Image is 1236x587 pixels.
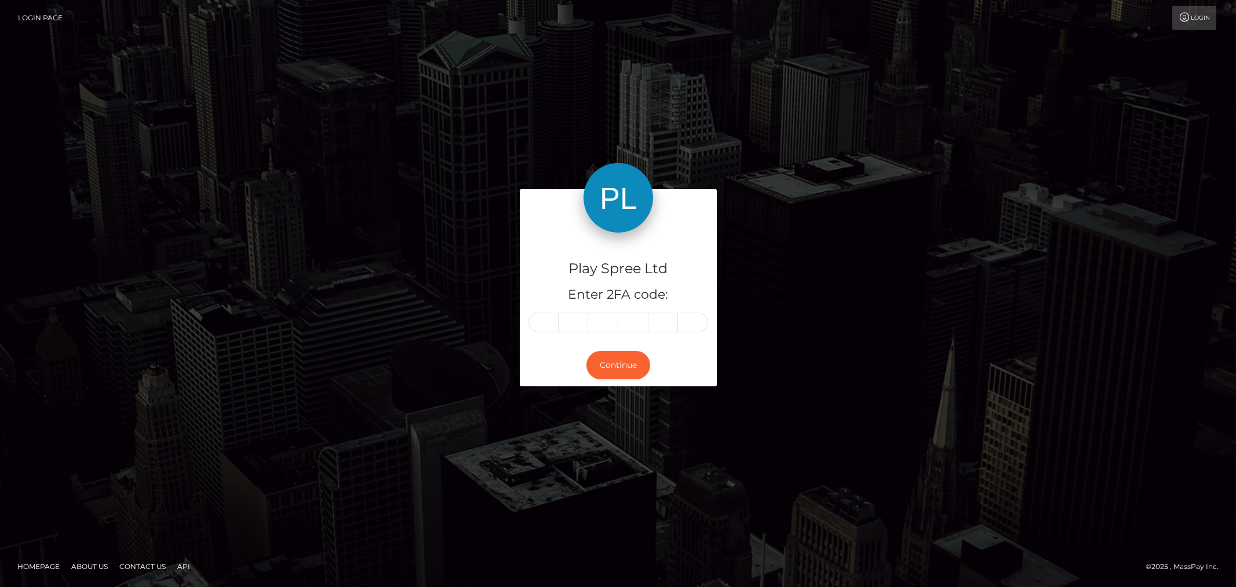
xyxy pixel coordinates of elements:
[115,557,170,575] a: Contact Us
[173,557,195,575] a: API
[1172,6,1216,30] a: Login
[18,6,63,30] a: Login Page
[13,557,64,575] a: Homepage
[584,163,653,233] img: Play Spree Ltd
[67,557,112,575] a: About Us
[1146,560,1227,573] div: © 2025 , MassPay Inc.
[528,286,708,304] h5: Enter 2FA code:
[586,351,650,379] button: Continue
[528,259,708,279] h4: Play Spree Ltd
